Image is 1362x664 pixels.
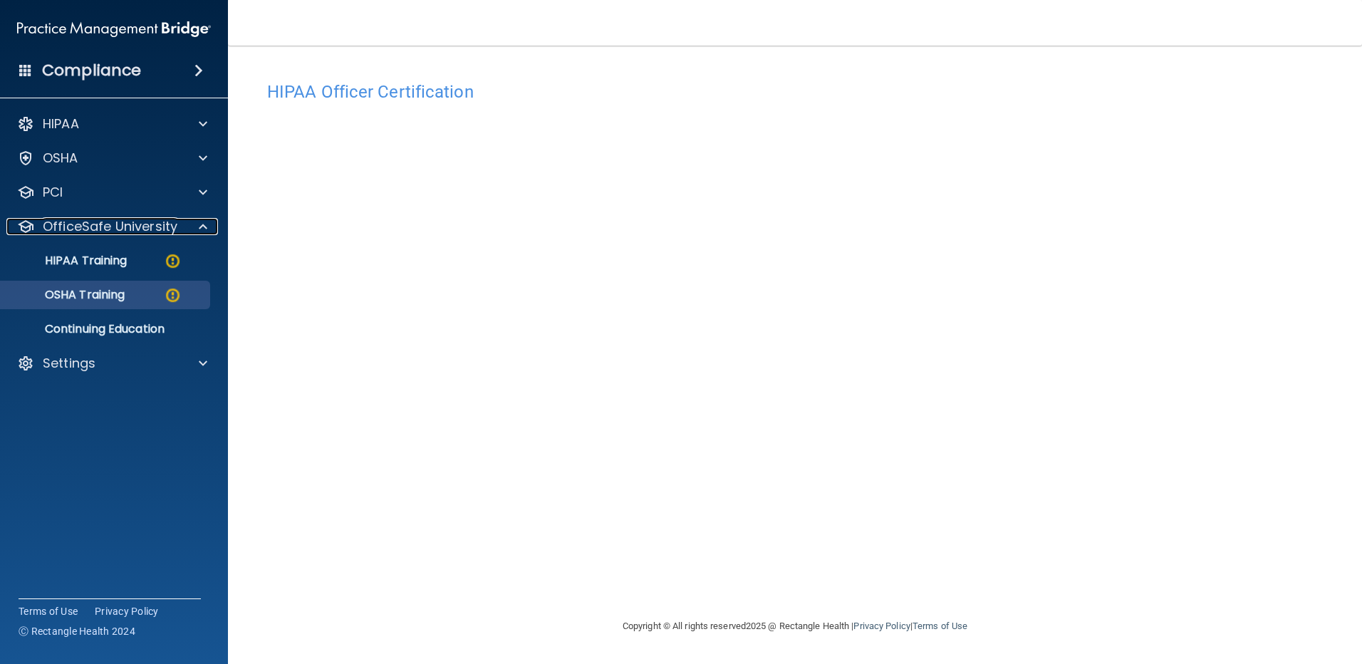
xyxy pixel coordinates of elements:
[43,218,177,235] p: OfficeSafe University
[535,603,1055,649] div: Copyright © All rights reserved 2025 @ Rectangle Health | |
[95,604,159,618] a: Privacy Policy
[17,115,207,133] a: HIPAA
[164,252,182,270] img: warning-circle.0cc9ac19.png
[19,604,78,618] a: Terms of Use
[17,355,207,372] a: Settings
[853,621,910,631] a: Privacy Policy
[913,621,967,631] a: Terms of Use
[17,150,207,167] a: OSHA
[17,218,207,235] a: OfficeSafe University
[267,83,1323,101] h4: HIPAA Officer Certification
[43,355,95,372] p: Settings
[9,254,127,268] p: HIPAA Training
[9,288,125,302] p: OSHA Training
[42,61,141,81] h4: Compliance
[9,322,204,336] p: Continuing Education
[43,115,79,133] p: HIPAA
[19,624,135,638] span: Ⓒ Rectangle Health 2024
[17,15,211,43] img: PMB logo
[267,109,1323,572] iframe: hipaa-training
[43,184,63,201] p: PCI
[17,184,207,201] a: PCI
[164,286,182,304] img: warning-circle.0cc9ac19.png
[43,150,78,167] p: OSHA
